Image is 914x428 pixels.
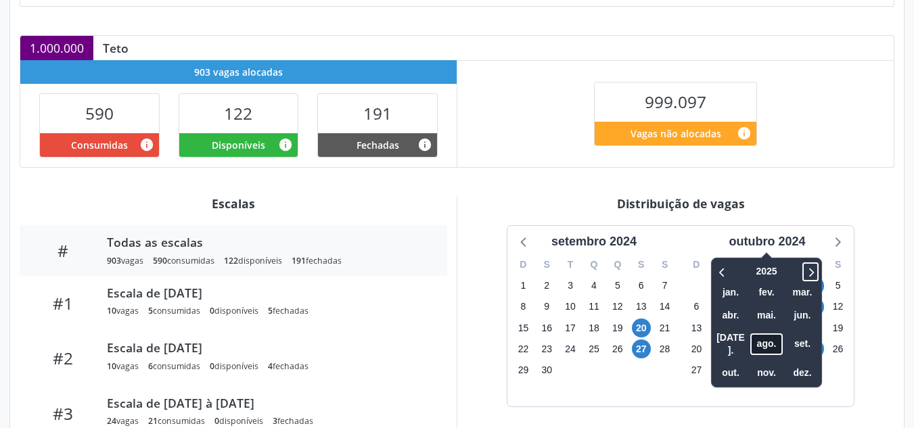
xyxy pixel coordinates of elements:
[71,138,128,152] span: Consumidas
[537,360,556,379] span: segunda-feira, 30 de setembro de 2024
[608,339,627,358] span: quinta-feira, 26 de setembro de 2024
[546,233,642,251] div: setembro 2024
[631,126,721,141] span: Vagas não alocadas
[750,261,784,282] span: 2025
[107,340,428,355] div: Escala de [DATE]
[107,415,116,427] span: 24
[107,235,428,249] div: Todas as escalas
[687,318,706,337] span: domingo, 13 de outubro de 2024
[85,102,114,124] span: 590
[268,305,309,316] div: fechadas
[723,233,810,251] div: outubro 2024
[561,318,580,337] span: terça-feira, 17 de setembro de 2024
[29,348,97,368] div: #2
[605,254,629,275] div: Q
[585,277,603,295] span: quarta-feira, 4 de setembro de 2024
[153,255,214,266] div: consumidas
[632,318,651,337] span: sexta-feira, 20 de setembro de 2024
[632,298,651,316] span: sexta-feira, 13 de setembro de 2024
[148,305,200,316] div: consumidas
[585,318,603,337] span: quarta-feira, 18 de setembro de 2024
[278,137,293,152] i: Vagas alocadas e sem marcações associadas
[107,255,143,266] div: vagas
[714,362,747,383] span: outubro 2000
[685,254,708,275] div: D
[273,415,313,427] div: fechadas
[714,305,747,326] span: abril 2000
[148,360,153,372] span: 6
[582,254,606,275] div: Q
[585,298,603,316] span: quarta-feira, 11 de setembro de 2024
[656,277,675,295] span: sábado, 7 de setembro de 2024
[210,360,258,372] div: disponíveis
[148,415,205,427] div: consumidas
[829,339,848,358] span: sábado, 26 de outubro de 2024
[417,137,432,152] i: Vagas alocadas e sem marcações associadas que tiveram sua disponibilidade fechada
[559,254,582,275] div: T
[656,318,675,337] span: sábado, 21 de setembro de 2024
[224,255,238,266] span: 122
[292,255,306,266] span: 191
[107,255,121,266] span: 903
[20,196,447,211] div: Escalas
[826,254,850,275] div: S
[513,339,532,358] span: domingo, 22 de setembro de 2024
[687,339,706,358] span: domingo, 20 de outubro de 2024
[714,327,747,362] span: julho 2000
[750,333,783,354] span: agosto 2000
[786,362,819,383] span: dezembro 2000
[537,318,556,337] span: segunda-feira, 16 de setembro de 2024
[107,415,139,427] div: vagas
[268,360,309,372] div: fechadas
[153,255,167,266] span: 590
[608,318,627,337] span: quinta-feira, 19 de setembro de 2024
[224,102,252,124] span: 122
[107,360,116,372] span: 10
[714,282,747,303] span: janeiro 2000
[148,415,158,427] span: 21
[29,241,97,260] div: #
[107,360,139,372] div: vagas
[632,339,651,358] span: sexta-feira, 27 de setembro de 2024
[214,415,219,427] span: 0
[629,254,653,275] div: S
[537,277,556,295] span: segunda-feira, 2 de setembro de 2024
[786,305,819,326] span: junho 2000
[210,305,258,316] div: disponíveis
[210,360,214,372] span: 0
[786,333,819,354] span: setembro 2000
[645,91,706,113] span: 999.097
[786,282,819,303] span: março 2000
[148,360,200,372] div: consumidas
[513,318,532,337] span: domingo, 15 de setembro de 2024
[107,285,428,300] div: Escala de [DATE]
[513,360,532,379] span: domingo, 29 de setembro de 2024
[292,255,342,266] div: fechadas
[139,137,154,152] i: Vagas alocadas que possuem marcações associadas
[829,298,848,316] span: sábado, 12 de outubro de 2024
[750,305,783,326] span: maio 2000
[273,415,277,427] span: 3
[750,282,783,303] span: fevereiro 2000
[708,254,732,275] div: S
[212,138,265,152] span: Disponíveis
[608,277,627,295] span: quinta-feira, 5 de setembro de 2024
[656,339,675,358] span: sábado, 28 de setembro de 2024
[632,277,651,295] span: sexta-feira, 6 de setembro de 2024
[214,415,263,427] div: disponíveis
[107,396,428,410] div: Escala de [DATE] à [DATE]
[653,254,677,275] div: S
[467,196,894,211] div: Distribuição de vagas
[829,318,848,337] span: sábado, 19 de outubro de 2024
[829,277,848,295] span: sábado, 5 de outubro de 2024
[561,277,580,295] span: terça-feira, 3 de setembro de 2024
[585,339,603,358] span: quarta-feira, 25 de setembro de 2024
[687,298,706,316] span: domingo, 6 de outubro de 2024
[20,60,457,84] div: 903 vagas alocadas
[107,305,116,316] span: 10
[561,298,580,316] span: terça-feira, 10 de setembro de 2024
[687,360,706,379] span: domingo, 27 de outubro de 2024
[29,293,97,313] div: #1
[737,126,752,141] i: Quantidade de vagas restantes do teto de vagas
[511,254,535,275] div: D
